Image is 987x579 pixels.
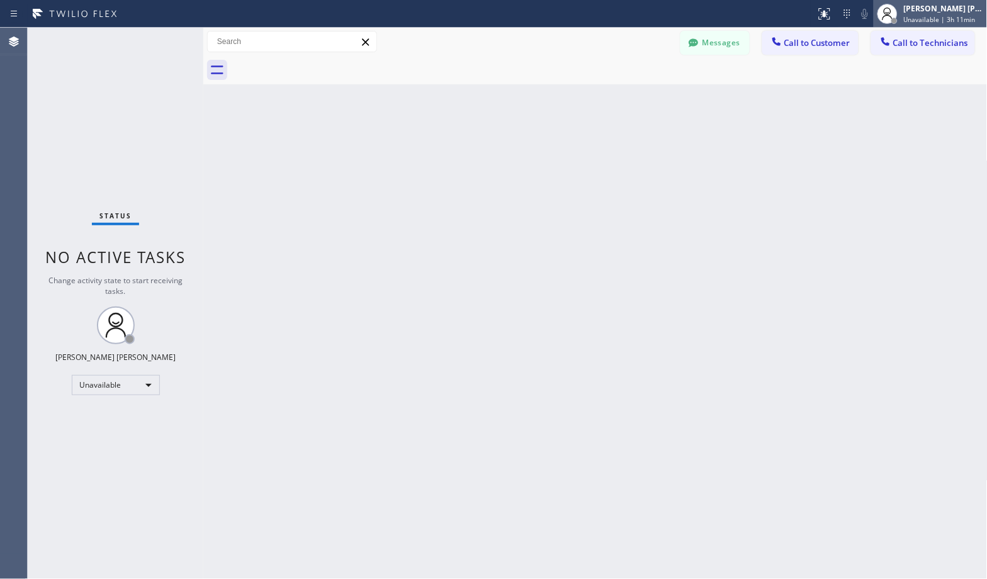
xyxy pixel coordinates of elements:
button: Call to Technicians [871,31,975,55]
span: Call to Customer [784,37,850,48]
input: Search [208,31,376,52]
span: Unavailable | 3h 11min [904,15,976,24]
button: Messages [680,31,750,55]
span: Call to Technicians [893,37,968,48]
div: [PERSON_NAME] [PERSON_NAME] [55,352,176,363]
span: No active tasks [45,247,186,267]
div: Unavailable [72,375,160,395]
button: Call to Customer [762,31,859,55]
span: Status [99,211,132,220]
span: Change activity state to start receiving tasks. [48,275,183,296]
button: Mute [856,5,874,23]
div: [PERSON_NAME] [PERSON_NAME] [904,3,983,14]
